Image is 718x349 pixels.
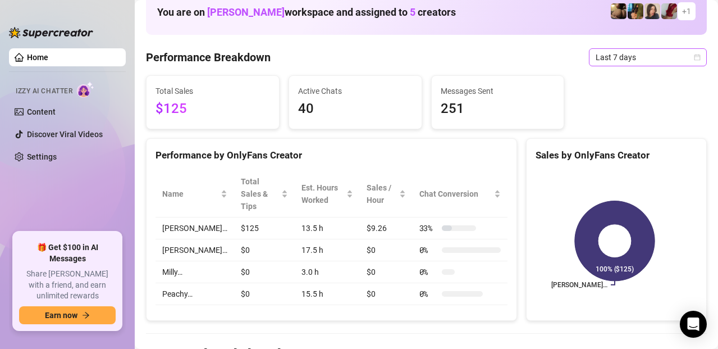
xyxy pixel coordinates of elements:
span: 251 [441,98,555,120]
span: 33 % [419,222,437,234]
span: Izzy AI Chatter [16,86,72,97]
a: Discover Viral Videos [27,130,103,139]
img: Nina [644,3,660,19]
td: $0 [360,283,412,305]
span: Sales / Hour [367,182,396,206]
td: [PERSON_NAME]… [156,239,234,261]
span: Messages Sent [441,85,555,97]
td: [PERSON_NAME]… [156,217,234,239]
img: Peachy [611,3,626,19]
span: arrow-right [82,311,90,319]
div: Performance by OnlyFans Creator [156,148,507,163]
span: 0 % [419,288,437,300]
th: Total Sales & Tips [234,171,295,217]
td: $0 [360,239,412,261]
span: Total Sales & Tips [241,175,279,212]
td: $0 [234,261,295,283]
a: Content [27,107,56,116]
span: Active Chats [298,85,413,97]
div: Open Intercom Messenger [680,311,707,338]
td: $125 [234,217,295,239]
h1: You are on workspace and assigned to creators [157,6,456,19]
text: [PERSON_NAME]… [551,282,607,289]
button: Earn nowarrow-right [19,306,116,324]
td: 17.5 h [295,239,360,261]
span: Name [162,188,218,200]
img: logo-BBDzfeDw.svg [9,27,93,38]
img: Esme [661,3,677,19]
th: Name [156,171,234,217]
span: + 1 [682,5,691,17]
td: $0 [234,283,295,305]
img: Milly [628,3,643,19]
td: Milly… [156,261,234,283]
td: Peachy… [156,283,234,305]
img: AI Chatter [77,81,94,98]
span: 5 [410,6,415,18]
span: calendar [694,54,701,61]
th: Sales / Hour [360,171,412,217]
th: Chat Conversion [413,171,507,217]
span: 0 % [419,244,437,256]
td: 13.5 h [295,217,360,239]
span: Chat Conversion [419,188,492,200]
span: Total Sales [156,85,270,97]
span: 0 % [419,266,437,278]
td: 15.5 h [295,283,360,305]
div: Est. Hours Worked [301,182,344,206]
span: 🎁 Get $100 in AI Messages [19,242,116,264]
span: Last 7 days [596,49,700,66]
a: Home [27,53,48,62]
td: $0 [360,261,412,283]
td: $0 [234,239,295,261]
span: Share [PERSON_NAME] with a friend, and earn unlimited rewards [19,269,116,302]
a: Settings [27,152,57,161]
span: $125 [156,98,270,120]
td: 3.0 h [295,261,360,283]
span: [PERSON_NAME] [207,6,285,18]
h4: Performance Breakdown [146,49,271,65]
span: Earn now [45,311,77,320]
td: $9.26 [360,217,412,239]
span: 40 [298,98,413,120]
div: Sales by OnlyFans Creator [536,148,697,163]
